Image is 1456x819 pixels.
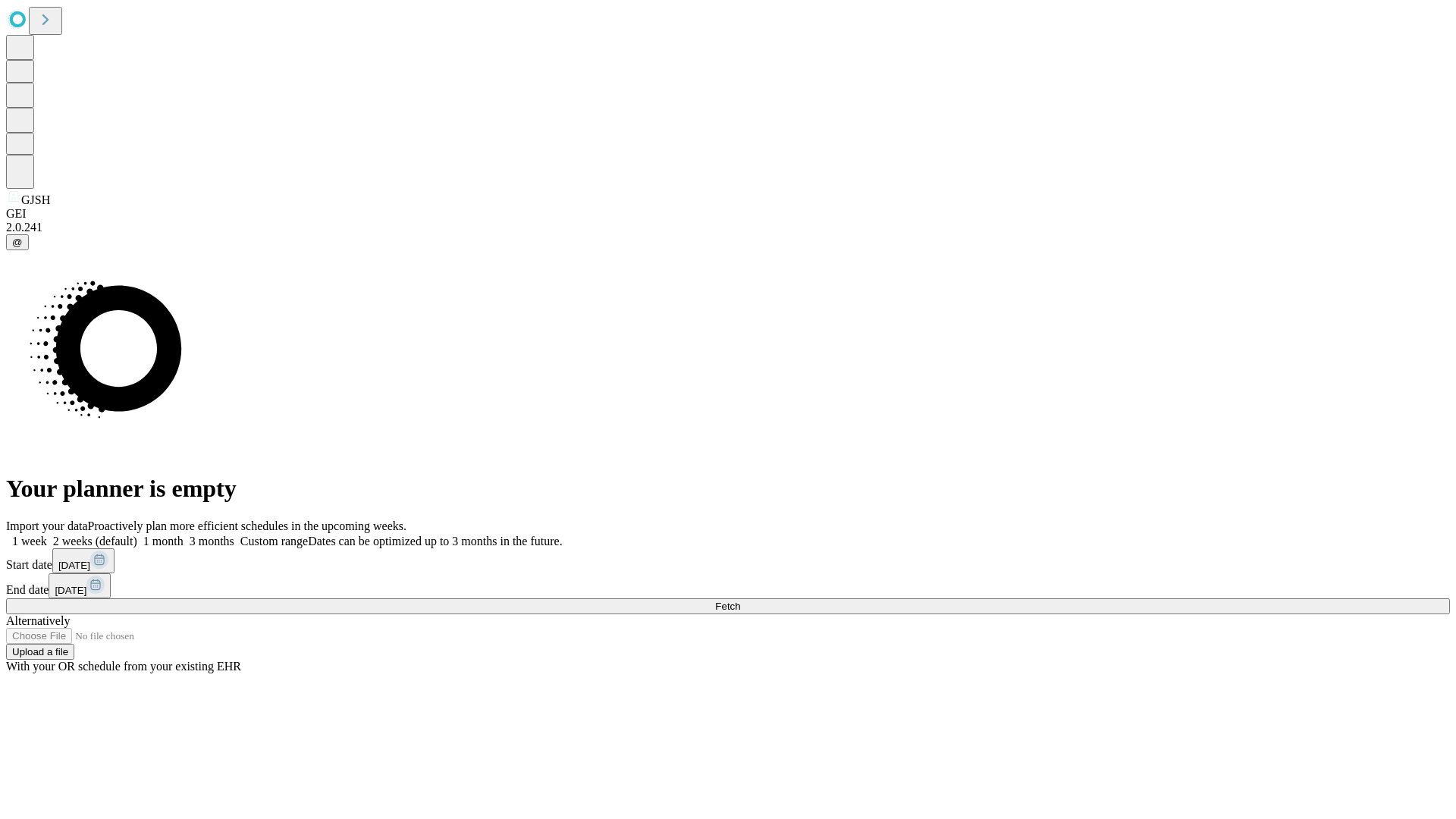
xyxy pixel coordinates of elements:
span: [DATE] [55,585,86,596]
div: End date [6,573,1450,598]
span: Alternatively [6,614,70,627]
span: [DATE] [58,560,90,571]
button: Upload a file [6,644,74,660]
span: Dates can be optimized up to 3 months in the future. [308,535,562,548]
div: 2.0.241 [6,221,1450,234]
span: Fetch [715,601,740,612]
button: Fetch [6,598,1450,614]
span: Custom range [240,535,308,548]
span: GJSH [21,193,50,206]
span: @ [12,237,23,248]
div: Start date [6,548,1450,573]
span: 1 week [12,535,47,548]
span: 2 weeks (default) [53,535,137,548]
button: [DATE] [49,573,111,598]
button: @ [6,234,29,250]
button: [DATE] [52,548,115,573]
span: 1 month [143,535,184,548]
div: GEI [6,207,1450,221]
span: With your OR schedule from your existing EHR [6,660,241,673]
span: Proactively plan more efficient schedules in the upcoming weeks. [88,519,406,532]
h1: Your planner is empty [6,475,1450,503]
span: Import your data [6,519,88,532]
span: 3 months [190,535,234,548]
